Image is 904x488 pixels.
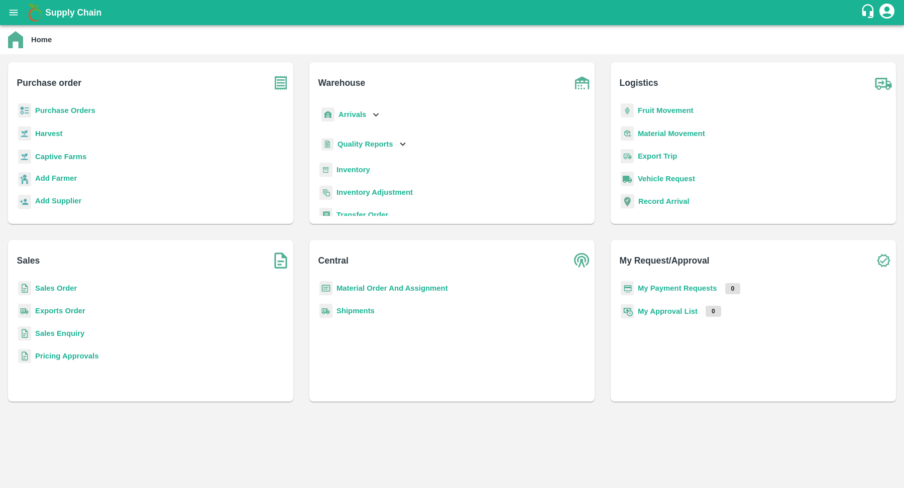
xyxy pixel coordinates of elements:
[18,304,31,318] img: shipments
[25,3,45,23] img: logo
[18,195,31,209] img: supplier
[638,130,705,138] a: Material Movement
[621,304,634,319] img: approval
[18,172,31,187] img: farmer
[570,70,595,95] img: warehouse
[18,126,31,141] img: harvest
[336,211,388,219] a: Transfer Order
[35,284,77,292] a: Sales Order
[638,197,690,205] a: Record Arrival
[621,126,634,141] img: material
[17,254,40,268] b: Sales
[871,248,896,273] img: check
[878,2,896,23] div: account of current user
[336,284,448,292] a: Material Order And Assignment
[621,149,634,164] img: delivery
[268,70,293,95] img: purchase
[18,281,31,296] img: sales
[321,138,333,151] img: qualityReport
[725,283,741,294] p: 0
[319,134,408,155] div: Quality Reports
[860,4,878,22] div: customer-support
[318,254,349,268] b: Central
[871,70,896,95] img: truck
[35,106,95,114] a: Purchase Orders
[31,36,52,44] b: Home
[2,1,25,24] button: open drawer
[35,153,86,161] a: Captive Farms
[35,352,98,360] a: Pricing Approvals
[35,197,81,205] b: Add Supplier
[621,281,634,296] img: payment
[319,304,332,318] img: shipments
[319,163,332,177] img: whInventory
[336,307,375,315] a: Shipments
[706,306,721,317] p: 0
[638,106,694,114] a: Fruit Movement
[319,281,332,296] img: centralMaterial
[319,208,332,222] img: whTransfer
[18,149,31,164] img: harvest
[621,172,634,186] img: vehicle
[35,130,62,138] a: Harvest
[620,76,658,90] b: Logistics
[336,188,413,196] a: Inventory Adjustment
[45,8,101,18] b: Supply Chain
[638,284,717,292] a: My Payment Requests
[336,166,370,174] a: Inventory
[337,140,393,148] b: Quality Reports
[638,307,698,315] a: My Approval List
[621,103,634,118] img: fruit
[35,329,84,337] a: Sales Enquiry
[321,107,334,122] img: whArrival
[35,195,81,209] a: Add Supplier
[319,103,382,126] div: Arrivals
[45,6,860,20] a: Supply Chain
[620,254,710,268] b: My Request/Approval
[338,110,366,118] b: Arrivals
[8,31,23,48] img: home
[318,76,366,90] b: Warehouse
[18,103,31,118] img: reciept
[268,248,293,273] img: soSales
[621,194,634,208] img: recordArrival
[638,152,677,160] a: Export Trip
[638,175,695,183] a: Vehicle Request
[17,76,81,90] b: Purchase order
[18,349,31,363] img: sales
[570,248,595,273] img: central
[319,185,332,200] img: inventory
[35,307,85,315] a: Exports Order
[35,174,77,182] b: Add Farmer
[35,173,77,186] a: Add Farmer
[18,326,31,341] img: sales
